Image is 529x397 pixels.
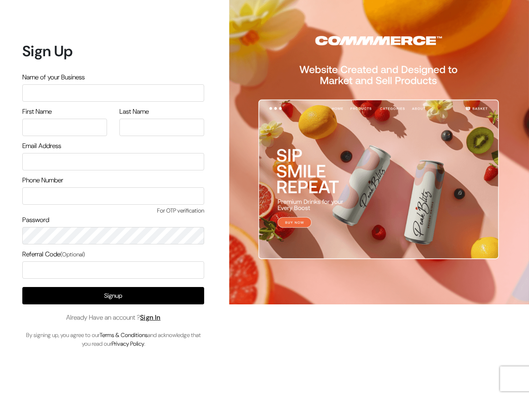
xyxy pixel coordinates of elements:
[22,215,49,225] label: Password
[66,313,161,323] span: Already Have an account ?
[22,287,204,304] button: Signup
[119,107,149,117] label: Last Name
[22,107,52,117] label: First Name
[22,42,204,60] h1: Sign Up
[22,206,204,215] span: For OTP verification
[22,331,204,348] p: By signing up, you agree to our and acknowledge that you read our .
[60,251,85,258] span: (Optional)
[22,249,85,259] label: Referral Code
[22,175,63,185] label: Phone Number
[112,340,144,347] a: Privacy Policy
[100,331,148,339] a: Terms & Conditions
[140,313,161,322] a: Sign In
[22,141,61,151] label: Email Address
[22,72,85,82] label: Name of your Business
